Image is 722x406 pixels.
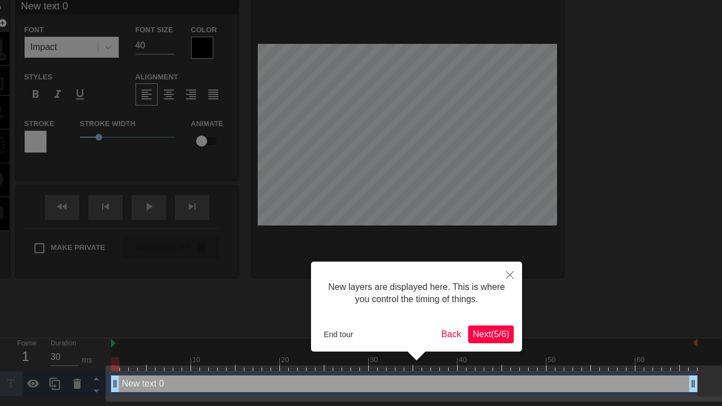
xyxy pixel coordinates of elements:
[468,325,514,343] button: Next
[473,329,509,339] span: Next ( 5 / 6 )
[437,325,466,343] button: Back
[319,326,358,343] button: End tour
[319,270,514,317] div: New layers are displayed here. This is where you control the timing of things.
[498,262,522,287] button: Close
